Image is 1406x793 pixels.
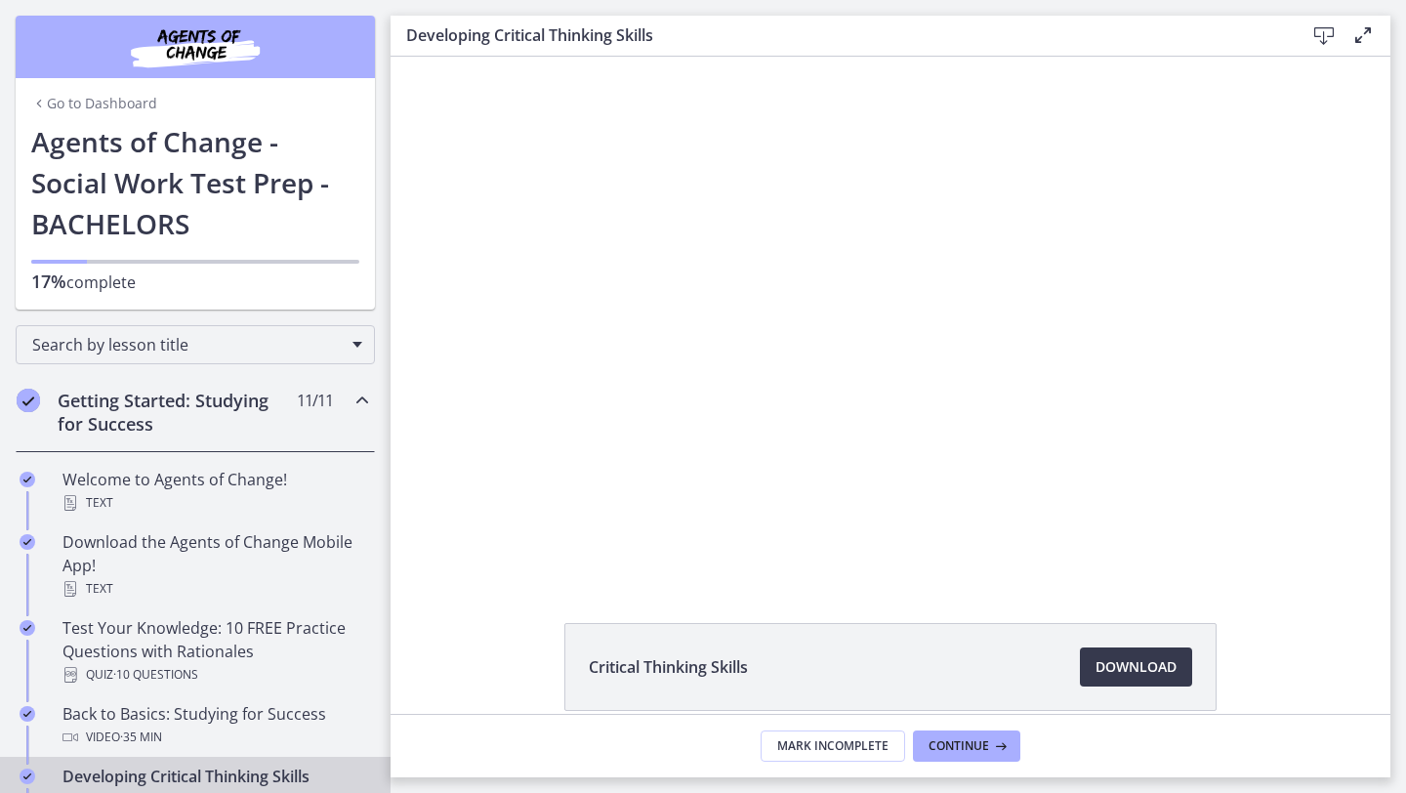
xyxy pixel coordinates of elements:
button: Mark Incomplete [761,730,905,762]
span: Mark Incomplete [777,738,889,754]
div: Back to Basics: Studying for Success [62,702,367,749]
i: Completed [20,620,35,636]
span: · 10 Questions [113,663,198,687]
div: Download the Agents of Change Mobile App! [62,530,367,601]
div: Text [62,577,367,601]
a: Download [1080,647,1192,687]
span: Search by lesson title [32,334,343,355]
div: Search by lesson title [16,325,375,364]
iframe: Video Lesson [391,57,1390,578]
span: Continue [929,738,989,754]
i: Completed [20,534,35,550]
i: Completed [20,706,35,722]
i: Completed [20,472,35,487]
div: Text [62,491,367,515]
span: 17% [31,270,66,293]
h1: Agents of Change - Social Work Test Prep - BACHELORS [31,121,359,244]
h3: Developing Critical Thinking Skills [406,23,1273,47]
i: Completed [20,769,35,784]
button: Continue [913,730,1020,762]
span: Download [1096,655,1177,679]
div: Test Your Knowledge: 10 FREE Practice Questions with Rationales [62,616,367,687]
span: · 35 min [120,726,162,749]
img: Agents of Change [78,23,312,70]
a: Go to Dashboard [31,94,157,113]
span: Critical Thinking Skills [589,655,748,679]
span: 11 / 11 [297,389,333,412]
div: Welcome to Agents of Change! [62,468,367,515]
p: complete [31,270,359,294]
div: Video [62,726,367,749]
h2: Getting Started: Studying for Success [58,389,296,436]
div: Quiz [62,663,367,687]
i: Completed [17,389,40,412]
